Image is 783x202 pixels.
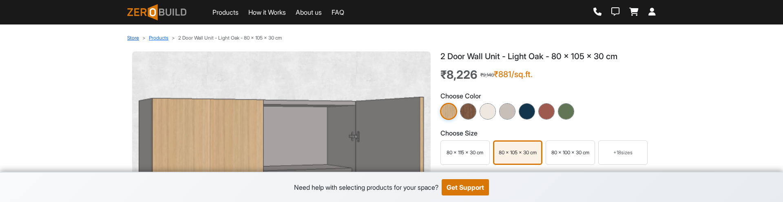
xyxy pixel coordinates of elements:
[538,103,555,120] img: Earth Brown
[480,71,494,79] span: ₹9,140
[499,103,515,120] img: Sandstone
[602,149,644,156] div: + 18 sizes
[496,149,540,156] div: 80 x 105 x 30 cm
[494,69,533,79] div: ₹881/sq.ft.
[149,35,168,41] a: Products
[440,92,651,100] h3: Choose Color
[460,103,476,120] img: Walnut Brown
[440,68,477,82] span: ₹8,226
[127,4,186,20] img: ZeroBuild logo
[440,129,651,137] h3: Choose Size
[440,51,651,61] h1: 2 Door Wall Unit - Light Oak - 80 x 105 x 30 cm
[558,103,574,120] img: English Green
[212,7,239,17] a: Products
[519,103,535,120] img: Graphite Blue
[442,179,489,195] button: Get Support
[127,35,139,41] a: Store
[332,7,344,17] a: FAQ
[548,149,593,156] div: 80 x 100 x 30 cm
[440,103,457,120] img: Light Oak
[294,182,438,192] div: Need help with selecting products for your space?
[296,7,322,17] a: About us
[248,7,286,17] a: How it Works
[168,34,282,42] li: 2 Door Wall Unit - Light Oak - 80 x 105 x 30 cm
[127,34,656,42] nav: breadcrumb
[480,103,496,120] img: Ivory Cream
[442,149,488,156] div: 80 x 115 x 30 cm
[648,8,656,17] a: Login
